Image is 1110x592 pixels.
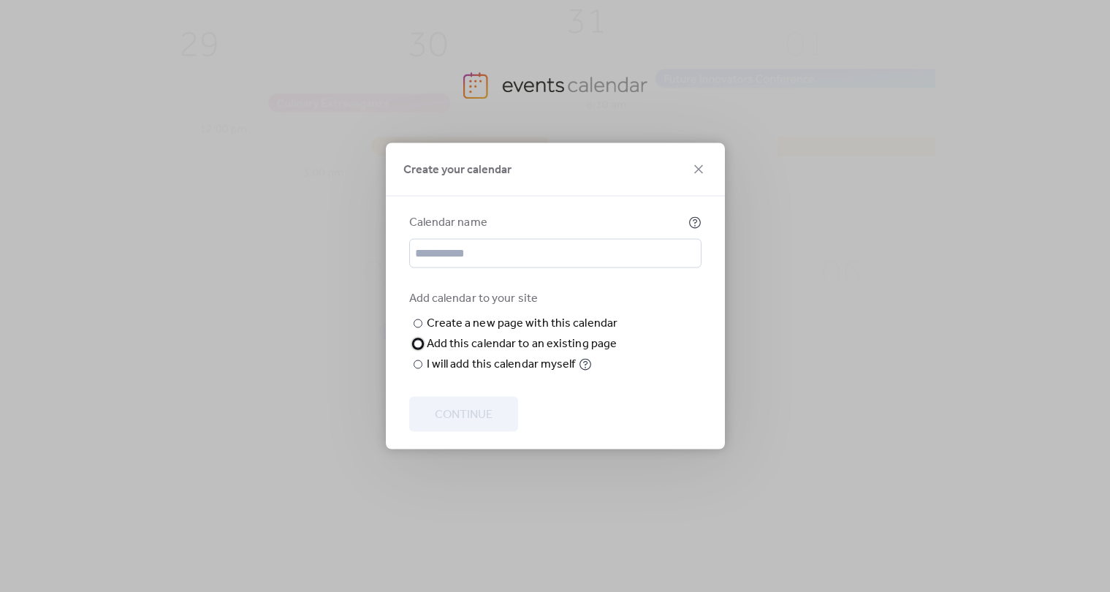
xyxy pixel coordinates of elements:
[427,356,576,373] div: I will add this calendar myself
[403,162,512,179] span: Create your calendar
[409,214,685,232] div: Calendar name
[427,315,618,333] div: Create a new page with this calendar
[409,290,699,308] div: Add calendar to your site
[427,335,617,353] div: Add this calendar to an existing page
